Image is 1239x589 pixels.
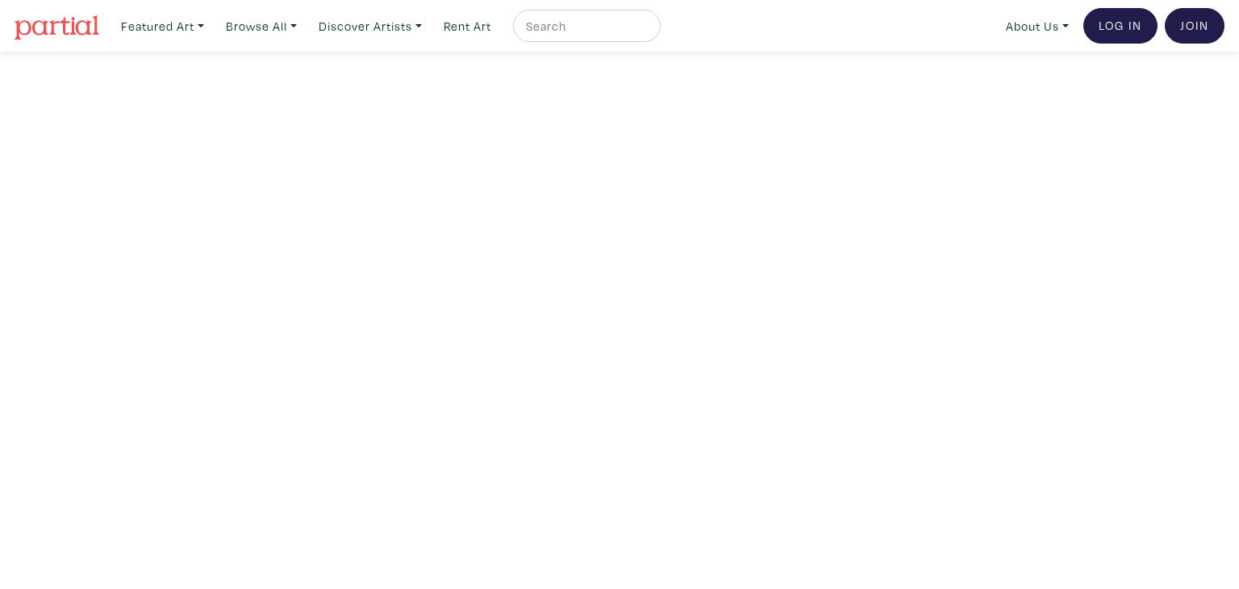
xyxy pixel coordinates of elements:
a: Log In [1083,8,1158,44]
a: Browse All [219,10,304,43]
a: Rent Art [436,10,499,43]
input: Search [524,16,645,36]
a: About Us [999,10,1076,43]
a: Discover Artists [311,10,429,43]
a: Featured Art [114,10,211,43]
a: Join [1165,8,1224,44]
